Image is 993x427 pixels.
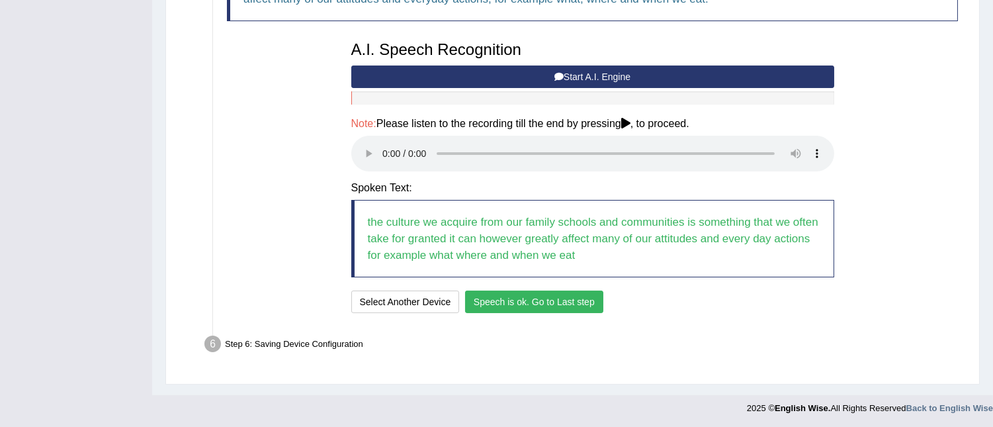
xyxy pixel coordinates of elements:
button: Select Another Device [351,291,460,313]
h4: Please listen to the recording till the end by pressing , to proceed. [351,118,834,130]
button: Speech is ok. Go to Last step [465,291,603,313]
strong: English Wise. [775,403,830,413]
h4: Spoken Text: [351,182,834,194]
span: Note: [351,118,376,129]
a: Back to English Wise [906,403,993,413]
div: 2025 © All Rights Reserved [747,395,993,414]
button: Start A.I. Engine [351,66,834,88]
div: Step 6: Saving Device Configuration [198,332,973,361]
blockquote: the culture we acquire from our family schools and communities is something that we often take fo... [351,200,834,277]
h3: A.I. Speech Recognition [351,41,834,58]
